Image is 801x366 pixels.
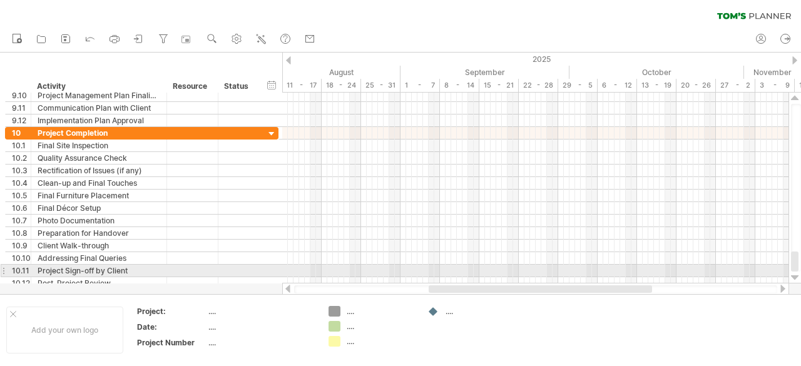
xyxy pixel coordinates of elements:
[226,66,400,79] div: August 2025
[37,80,160,93] div: Activity
[12,240,31,252] div: 10.9
[38,102,160,114] div: Communication Plan with Client
[361,79,400,92] div: 25 - 31
[38,89,160,101] div: Project Management Plan Finalization
[38,227,160,239] div: Preparation for Handover
[12,252,31,264] div: 10.10
[38,140,160,151] div: Final Site Inspection
[347,306,415,317] div: ....
[440,79,479,92] div: 8 - 14
[400,79,440,92] div: 1 - 7
[322,79,361,92] div: 18 - 24
[224,80,252,93] div: Status
[38,165,160,176] div: Rectification of Issues (if any)
[208,306,314,317] div: ....
[12,277,31,289] div: 10.12
[38,215,160,226] div: Photo Documentation
[12,177,31,189] div: 10.4
[208,337,314,348] div: ....
[12,165,31,176] div: 10.3
[282,79,322,92] div: 11 - 17
[38,240,160,252] div: Client Walk-through
[12,227,31,239] div: 10.8
[38,152,160,164] div: Quality Assurance Check
[558,79,598,92] div: 29 - 5
[12,114,31,126] div: 9.12
[208,322,314,332] div: ....
[12,127,31,139] div: 10
[137,322,206,332] div: Date:
[676,79,716,92] div: 20 - 26
[38,127,160,139] div: Project Completion
[347,321,415,332] div: ....
[479,79,519,92] div: 15 - 21
[755,79,795,92] div: 3 - 9
[6,307,123,353] div: Add your own logo
[12,140,31,151] div: 10.1
[12,202,31,214] div: 10.6
[598,79,637,92] div: 6 - 12
[38,114,160,126] div: Implementation Plan Approval
[12,265,31,277] div: 10.11
[519,79,558,92] div: 22 - 28
[38,252,160,264] div: Addressing Final Queries
[137,337,206,348] div: Project Number
[38,202,160,214] div: Final Décor Setup
[12,89,31,101] div: 9.10
[38,190,160,201] div: Final Furniture Placement
[12,102,31,114] div: 9.11
[173,80,211,93] div: Resource
[12,215,31,226] div: 10.7
[137,306,206,317] div: Project:
[38,277,160,289] div: Post-Project Review.
[12,152,31,164] div: 10.2
[569,66,744,79] div: October 2025
[347,336,415,347] div: ....
[400,66,569,79] div: September 2025
[12,190,31,201] div: 10.5
[38,177,160,189] div: Clean-up and Final Touches
[38,265,160,277] div: Project Sign-off by Client
[716,79,755,92] div: 27 - 2
[446,306,514,317] div: ....
[637,79,676,92] div: 13 - 19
